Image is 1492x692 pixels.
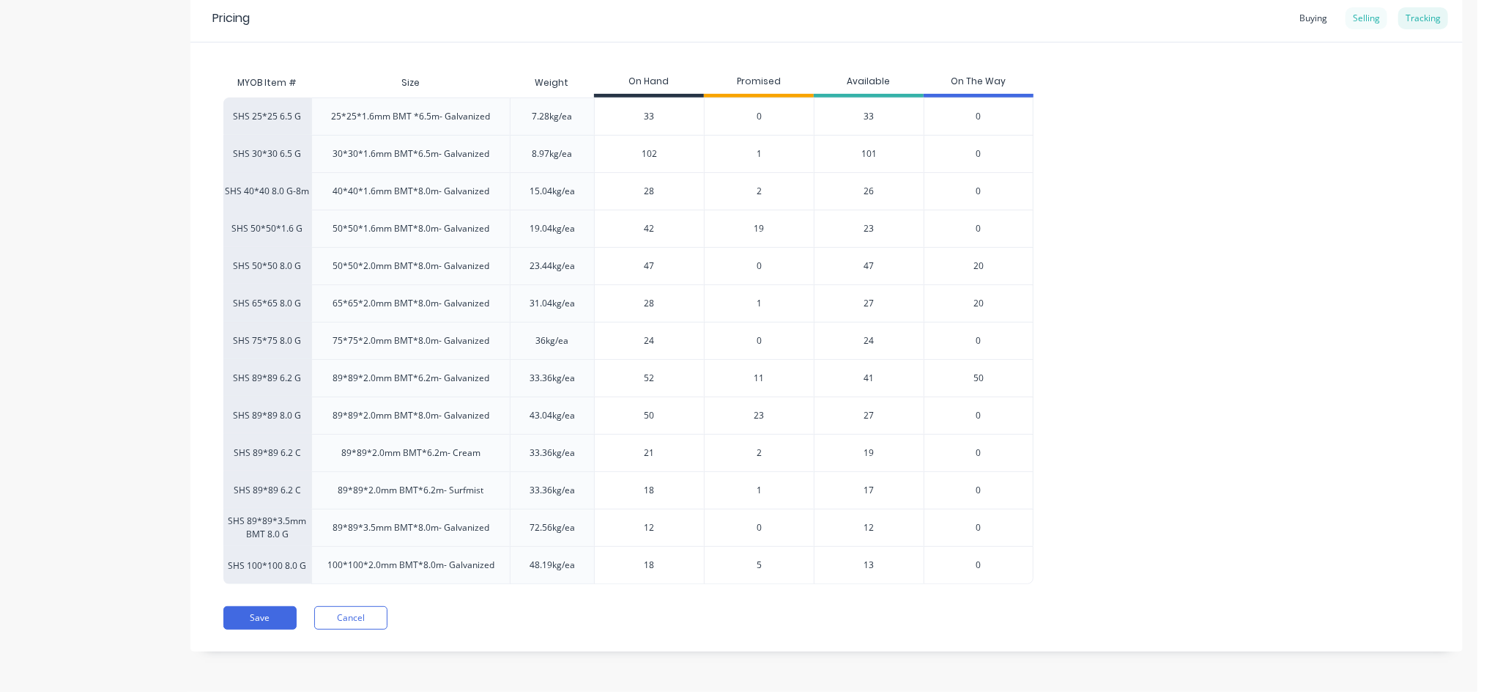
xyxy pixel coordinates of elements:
div: 30*30*1.6mm BMT*6.5m- Galvanized [333,147,489,161]
span: 2 [757,446,762,460]
div: 50*50*1.6mm BMT*8.0m- Galvanized [333,222,489,235]
div: 28 [595,285,704,322]
div: 12 [595,509,704,546]
span: 20 [973,259,984,273]
span: 0 [976,185,981,198]
div: 8.97kg/ea [532,147,573,161]
div: Promised [704,68,814,97]
div: 75*75*2.0mm BMT*8.0m- Galvanized [333,334,489,347]
div: SHS 89*89*3.5mm BMT 8.0 G [223,509,311,546]
button: Cancel [314,606,387,630]
div: 15.04kg/ea [530,185,575,198]
span: 0 [976,446,981,460]
div: 47 [595,248,704,284]
div: 33 [814,97,924,135]
div: 36kg/ea [536,334,569,347]
div: SHS 30*30 6.5 G [223,135,311,172]
div: 33.36kg/ea [530,372,575,385]
div: Pricing [212,10,250,27]
span: 50 [973,372,984,385]
div: 21 [595,435,704,471]
div: MYOB Item # [223,68,311,97]
span: 1 [757,297,762,310]
div: 43.04kg/ea [530,409,575,422]
div: SHS 25*25 6.5 G [223,97,311,135]
div: Weight [524,65,581,101]
span: 1 [757,484,762,497]
span: 0 [976,521,981,534]
div: 25*25*1.6mm BMT *6.5m- Galvanized [332,110,491,123]
div: 7.28kg/ea [532,110,573,123]
div: SHS 75*75 8.0 G [223,322,311,359]
div: 18 [595,547,704,584]
div: SHS 65*65 8.0 G [223,284,311,322]
div: SHS 89*89 6.2 G [223,359,311,397]
span: 11 [754,372,765,385]
span: 0 [976,409,981,422]
div: 19.04kg/ea [530,222,575,235]
div: 17 [814,471,924,509]
div: 65*65*2.0mm BMT*8.0m- Galvanized [333,297,489,310]
span: 0 [757,521,762,534]
div: 24 [814,322,924,359]
div: 33.36kg/ea [530,446,575,460]
div: 101 [814,135,924,172]
span: 5 [757,559,762,572]
div: SHS 100*100 8.0 G [223,546,311,584]
div: 18 [595,472,704,509]
div: Available [814,68,924,97]
div: 89*89*2.0mm BMT*6.2m- Surfmist [338,484,484,497]
div: 89*89*3.5mm BMT*8.0m- Galvanized [333,521,489,534]
div: 33 [595,98,704,135]
div: 19 [814,434,924,471]
div: 27 [814,284,924,322]
span: 19 [754,222,765,235]
div: 89*89*2.0mm BMT*8.0m- Galvanized [333,409,489,422]
span: 2 [757,185,762,198]
span: 0 [976,147,981,161]
div: 28 [595,173,704,210]
div: SHS 50*50 8.0 G [223,247,311,284]
div: 26 [814,172,924,210]
span: 1 [757,147,762,161]
div: 31.04kg/ea [530,297,575,310]
span: 0 [976,222,981,235]
div: 40*40*1.6mm BMT*8.0m- Galvanized [333,185,489,198]
div: 23.44kg/ea [530,259,575,273]
span: 23 [754,409,765,422]
div: 24 [595,323,704,359]
span: 0 [757,110,762,123]
div: SHS 89*89 6.2 C [223,434,311,471]
div: SHS 89*89 6.2 C [223,471,311,509]
div: SHS 40*40 8.0 G-8m [223,172,311,210]
span: 0 [757,259,762,273]
span: 0 [976,334,981,347]
div: Size [390,65,431,101]
span: 0 [976,110,981,123]
div: SHS 89*89 8.0 G [223,397,311,434]
span: 20 [973,297,984,310]
div: 50 [595,397,704,434]
div: Buying [1292,7,1335,29]
span: 0 [976,484,981,497]
div: 89*89*2.0mm BMT*6.2m- Galvanized [333,372,489,385]
div: On Hand [594,68,704,97]
div: 100*100*2.0mm BMT*8.0m- Galvanized [327,559,494,572]
div: 47 [814,247,924,284]
div: 89*89*2.0mm BMT*6.2m- Cream [341,446,480,460]
div: 50*50*2.0mm BMT*8.0m- Galvanized [333,259,489,273]
div: 42 [595,210,704,247]
span: 0 [976,559,981,572]
div: 12 [814,509,924,546]
div: 41 [814,359,924,397]
div: 52 [595,360,704,397]
div: Selling [1346,7,1387,29]
div: 33.36kg/ea [530,484,575,497]
span: 0 [757,334,762,347]
div: On The Way [924,68,1033,97]
div: 102 [595,136,704,172]
div: 48.19kg/ea [530,559,575,572]
div: 27 [814,397,924,434]
div: Tracking [1398,7,1448,29]
div: SHS 50*50*1.6 G [223,210,311,247]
